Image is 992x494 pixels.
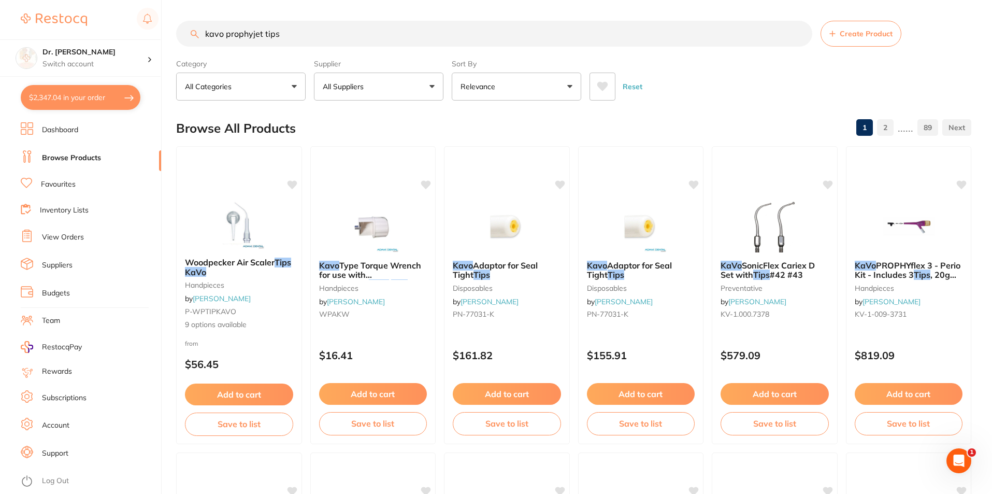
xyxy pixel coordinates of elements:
label: Category [176,59,306,68]
img: Woodpecker Air Scaler Tips KaVo [205,197,272,249]
span: by [453,297,519,306]
p: $819.09 [855,349,963,361]
button: Add to cart [319,383,427,405]
span: 1 [968,448,976,457]
span: Type Torque Wrench for use with Woodpecker [319,260,421,290]
em: Kavo [453,260,473,271]
p: Relevance [461,81,499,92]
a: Dashboard [42,125,78,135]
span: by [855,297,921,306]
b: Woodpecker Air Scaler Tips KaVo [185,258,293,277]
em: Tips [391,279,408,290]
a: [PERSON_NAME] [193,294,251,303]
span: Create Product [840,30,893,38]
img: KaVo SonicFlex Cariex D Set with Tips #42 #43 [741,201,808,252]
a: 1 [856,117,873,138]
small: preventative [721,284,829,292]
button: All Suppliers [314,73,443,101]
iframe: Intercom live chat [946,448,971,473]
span: Woodpecker Air Scaler [185,257,275,267]
img: Dr. Kim Carr [16,48,37,68]
a: Browse Products [42,153,101,163]
small: handpieces [855,284,963,292]
small: handpieces [185,281,293,289]
span: by [319,297,385,306]
b: KaVo PROPHYflex 3 - Perio Kit - Includes 3 Tips, 20g Powder and Accessories [855,261,963,280]
a: Suppliers [42,260,73,271]
p: $155.91 [587,349,695,361]
small: disposables [453,284,561,292]
button: Save to list [855,412,963,435]
a: [PERSON_NAME] [595,297,653,306]
em: Kavo [587,260,607,271]
button: Add to cart [587,383,695,405]
a: [PERSON_NAME] [461,297,519,306]
label: Supplier [314,59,443,68]
small: handpieces [319,284,427,292]
span: , 20g Powder and Accessories [855,270,956,289]
a: Log Out [42,476,69,486]
button: Save to list [587,412,695,435]
span: P-WPTIPKAVO [185,307,236,316]
a: Favourites [41,179,76,190]
a: Budgets [42,288,70,299]
img: KaVo PROPHYflex 3 - Perio Kit - Includes 3 Tips, 20g Powder and Accessories [875,201,942,252]
b: Kavo Adaptor for Seal Tight Tips [453,261,561,280]
p: All Suppliers [323,81,368,92]
button: Log Out [21,473,158,490]
em: Tips [473,270,490,280]
a: Restocq Logo [21,8,87,32]
a: Inventory Lists [40,205,89,216]
button: Add to cart [721,383,829,405]
span: KV-1-009-3731 [855,309,907,319]
span: by [185,294,251,303]
a: 89 [917,117,938,138]
h2: Browse All Products [176,121,296,136]
span: Adaptor for Seal Tight [453,260,538,280]
a: Account [42,420,69,431]
a: RestocqPay [21,341,82,353]
button: Save to list [453,412,561,435]
p: ...... [898,122,913,134]
span: 9 options available [185,320,293,330]
a: [PERSON_NAME] [728,297,786,306]
a: Subscriptions [42,393,87,403]
a: [PERSON_NAME] [327,297,385,306]
span: Adaptor for Seal Tight [587,260,672,280]
a: Rewards [42,366,72,377]
button: Relevance [452,73,581,101]
h4: Dr. Kim Carr [42,47,147,58]
small: disposables [587,284,695,292]
em: KaVo [855,260,876,271]
img: Restocq Logo [21,13,87,26]
img: Kavo Adaptor for Seal Tight Tips [607,201,674,252]
p: Switch account [42,59,147,69]
button: $2,347.04 in your order [21,85,140,110]
p: $579.09 [721,349,829,361]
a: Support [42,448,68,459]
em: Kavo [319,260,339,271]
em: Tips [608,270,624,280]
button: Create Product [821,21,901,47]
span: KV-1.000.7378 [721,309,769,319]
button: Save to list [185,413,293,435]
em: Kavo [369,279,389,290]
button: Add to cart [855,383,963,405]
b: Kavo Type Torque Wrench for use with Woodpecker Kavo Tips [319,261,427,280]
a: [PERSON_NAME] [862,297,921,306]
p: $56.45 [185,358,293,370]
p: All Categories [185,81,236,92]
button: Add to cart [453,383,561,405]
em: Tips [914,270,930,280]
button: Save to list [721,412,829,435]
a: Team [42,316,60,326]
img: Kavo Adaptor for Seal Tight Tips [473,201,540,252]
span: SonicFlex Cariex D Set with [721,260,815,280]
b: KaVo SonicFlex Cariex D Set with Tips #42 #43 [721,261,829,280]
em: Tips [275,257,291,267]
button: All Categories [176,73,306,101]
img: Kavo Type Torque Wrench for use with Woodpecker Kavo Tips [339,201,407,252]
span: by [587,297,653,306]
button: Reset [620,73,645,101]
span: #42 #43 [770,270,803,280]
